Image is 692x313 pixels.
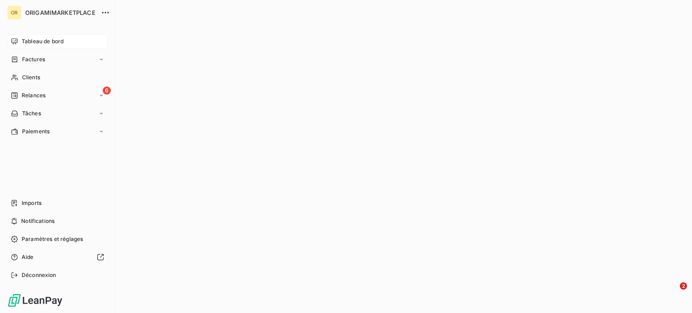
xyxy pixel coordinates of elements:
[22,271,56,279] span: Déconnexion
[22,253,34,261] span: Aide
[103,86,111,95] span: 6
[21,217,55,225] span: Notifications
[7,293,63,308] img: Logo LeanPay
[661,282,683,304] iframe: Intercom live chat
[7,5,22,20] div: OR
[22,199,41,207] span: Imports
[22,73,40,82] span: Clients
[22,109,41,118] span: Tâches
[22,91,46,100] span: Relances
[22,235,83,243] span: Paramètres et réglages
[22,37,64,45] span: Tableau de bord
[680,282,687,290] span: 2
[25,9,96,16] span: ORIGAMIMARKETPLACE
[22,127,50,136] span: Paiements
[7,250,108,264] a: Aide
[22,55,45,64] span: Factures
